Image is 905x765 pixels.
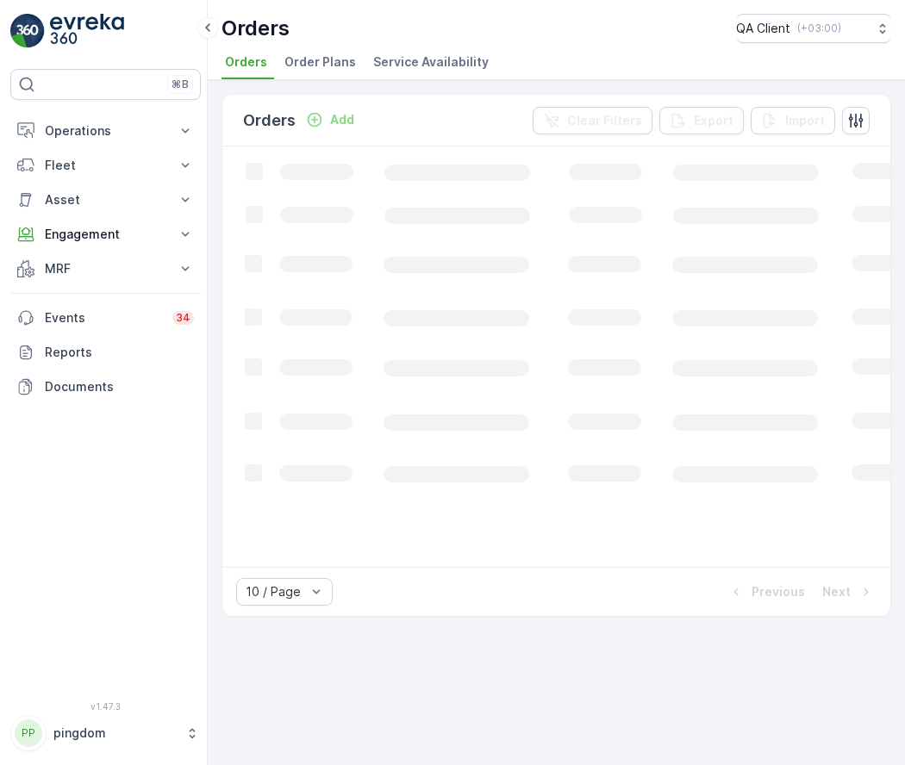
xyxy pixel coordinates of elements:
[45,260,166,277] p: MRF
[533,107,652,134] button: Clear Filters
[10,14,45,48] img: logo
[694,112,733,129] p: Export
[10,148,201,183] button: Fleet
[45,309,162,327] p: Events
[10,335,201,370] a: Reports
[10,252,201,286] button: MRF
[373,53,489,71] span: Service Availability
[330,111,354,128] p: Add
[284,53,356,71] span: Order Plans
[10,301,201,335] a: Events34
[10,715,201,751] button: PPpingdom
[736,20,790,37] p: QA Client
[751,107,835,134] button: Import
[10,701,201,712] span: v 1.47.3
[225,53,267,71] span: Orders
[45,226,166,243] p: Engagement
[53,725,177,742] p: pingdom
[822,583,851,600] p: Next
[243,109,296,133] p: Orders
[176,311,190,325] p: 34
[45,157,166,174] p: Fleet
[15,719,42,747] div: PP
[299,109,361,130] button: Add
[659,107,744,134] button: Export
[821,582,877,602] button: Next
[785,112,825,129] p: Import
[10,370,201,404] a: Documents
[797,22,841,35] p: ( +03:00 )
[45,378,194,395] p: Documents
[736,14,891,43] button: QA Client(+03:00)
[10,217,201,252] button: Engagement
[45,344,194,361] p: Reports
[726,582,807,602] button: Previous
[752,583,805,600] p: Previous
[10,114,201,148] button: Operations
[10,183,201,217] button: Asset
[222,15,290,42] p: Orders
[50,14,124,48] img: logo_light-DOdMpM7g.png
[45,191,166,208] p: Asset
[172,78,189,91] p: ⌘B
[45,122,166,140] p: Operations
[567,112,642,129] p: Clear Filters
